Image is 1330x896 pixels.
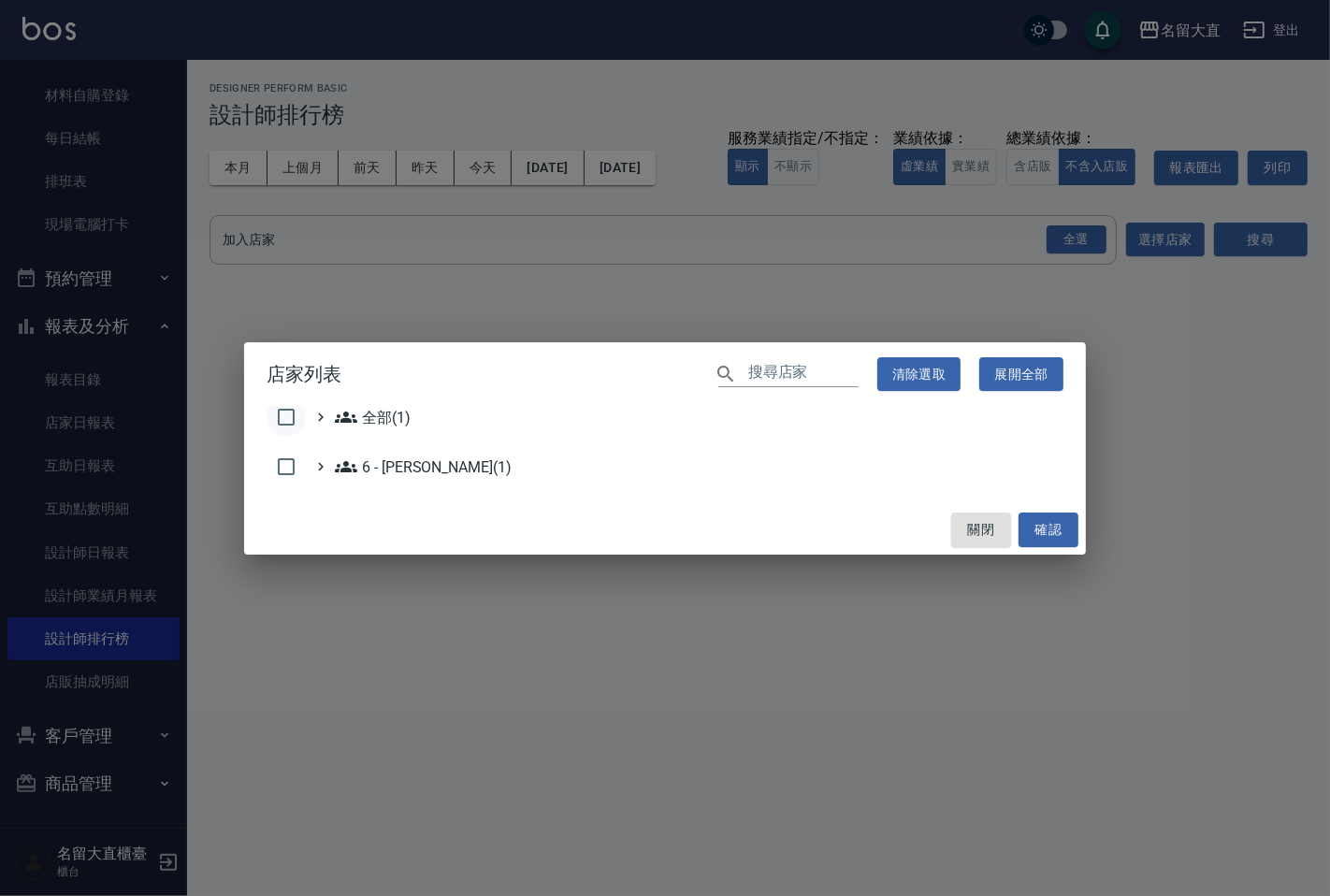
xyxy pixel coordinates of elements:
[244,342,1086,407] h2: 店家列表
[335,455,512,478] span: 6 - [PERSON_NAME](1)
[1019,513,1078,547] button: 確認
[951,513,1011,547] button: 關閉
[335,406,411,428] span: 全部(1)
[979,357,1063,392] button: 展開全部
[877,357,961,392] button: 清除選取
[748,360,859,387] input: 搜尋店家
